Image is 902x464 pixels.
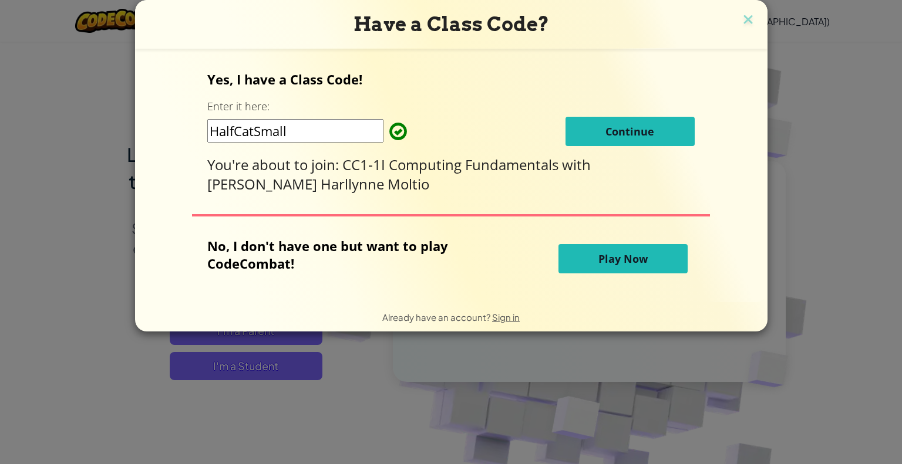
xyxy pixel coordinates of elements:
[562,155,591,174] span: with
[382,311,492,323] span: Already have an account?
[207,99,270,114] label: Enter it here:
[207,155,342,174] span: You're about to join:
[354,12,549,36] span: Have a Class Code?
[342,155,562,174] span: CC1-1I Computing Fundamentals
[741,12,756,29] img: close icon
[566,117,695,146] button: Continue
[207,237,493,272] p: No, I don't have one but want to play CodeCombat!
[207,174,429,194] span: [PERSON_NAME] Harllynne Moltio
[598,252,648,266] span: Play Now
[492,311,520,323] a: Sign in
[207,70,695,88] p: Yes, I have a Class Code!
[558,244,688,273] button: Play Now
[605,124,654,138] span: Continue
